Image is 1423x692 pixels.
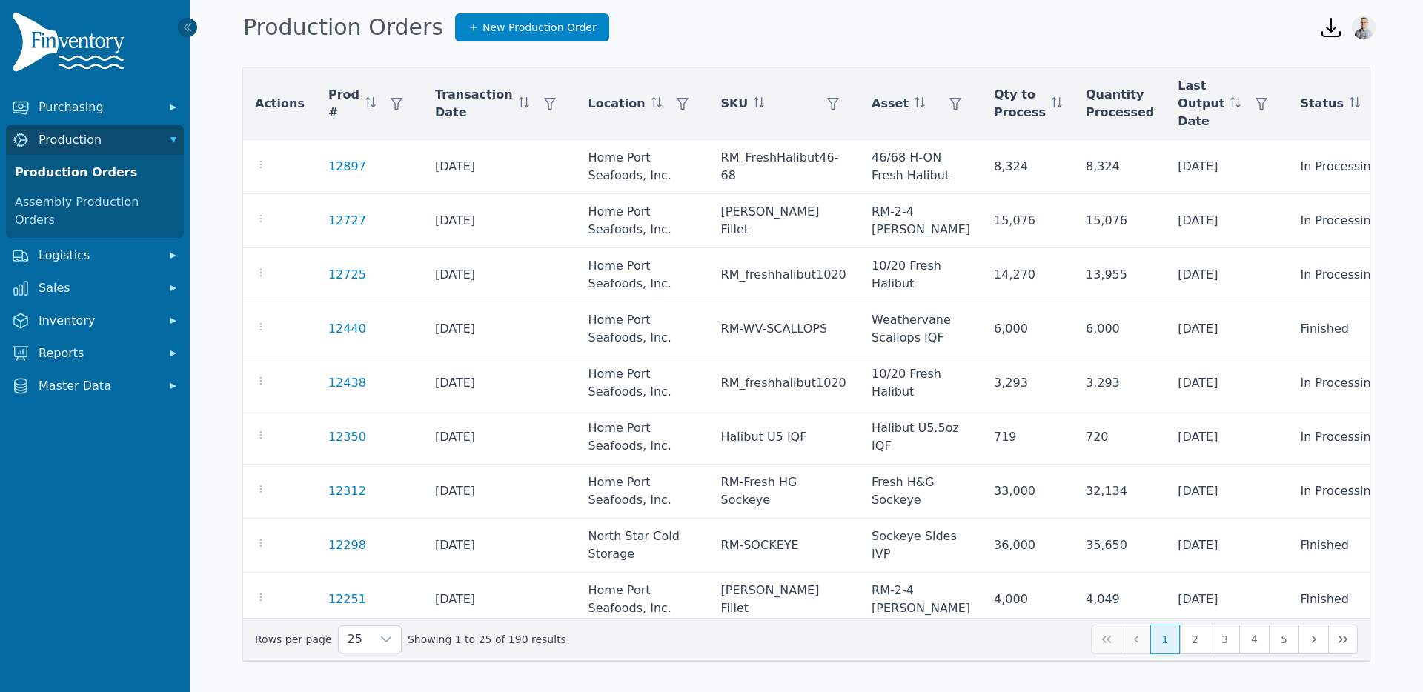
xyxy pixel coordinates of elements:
td: [DATE] [1166,356,1288,410]
button: Production [6,125,184,155]
td: 15,076 [982,194,1074,248]
td: RM-WV-SCALLOPS [709,302,860,356]
td: Weathervane Scallops IQF [860,302,982,356]
td: Home Port Seafoods, Inc. [577,410,709,465]
td: RM_freshhalibut1020 [709,356,860,410]
button: Last Page [1328,625,1358,654]
td: 33,000 [982,465,1074,519]
a: New Production Order [455,13,609,41]
td: 14,270 [982,248,1074,302]
td: 10/20 Fresh Halibut [860,356,982,410]
td: 35,650 [1074,519,1166,573]
span: Production [39,131,157,149]
td: 6,000 [982,302,1074,356]
td: [DATE] [423,248,577,302]
td: 4,000 [982,573,1074,627]
td: In Processing [1288,248,1407,302]
a: 12438 [328,376,366,390]
td: RM-2-4 [PERSON_NAME] [860,573,982,627]
span: Logistics [39,247,157,265]
a: 12298 [328,538,366,552]
td: Halibut U5 IQF [709,410,860,465]
span: Inventory [39,312,157,330]
button: Page 3 [1210,625,1239,654]
span: Actions [255,95,305,113]
a: Production Orders [9,158,181,187]
td: Home Port Seafoods, Inc. [577,194,709,248]
td: 6,000 [1074,302,1166,356]
button: Page 1 [1150,625,1180,654]
td: [PERSON_NAME] Fillet [709,573,860,627]
td: 32,134 [1074,465,1166,519]
td: RM-2-4 [PERSON_NAME] [860,194,982,248]
td: In Processing [1288,465,1407,519]
button: Inventory [6,306,184,336]
a: 12440 [328,322,366,336]
td: [DATE] [1166,140,1288,194]
button: Next Page [1298,625,1328,654]
a: 12725 [328,267,366,282]
span: Prod # [328,86,359,122]
span: Master Data [39,377,157,395]
td: 10/20 Fresh Halibut [860,248,982,302]
td: RM-Fresh HG Sockeye [709,465,860,519]
td: Home Port Seafoods, Inc. [577,356,709,410]
span: Asset [872,95,909,113]
a: 12251 [328,592,366,606]
td: Home Port Seafoods, Inc. [577,302,709,356]
button: Reports [6,339,184,368]
td: Home Port Seafoods, Inc. [577,248,709,302]
td: Home Port Seafoods, Inc. [577,140,709,194]
td: [DATE] [423,140,577,194]
td: Halibut U5.5oz IQF [860,410,982,465]
a: 12727 [328,213,366,227]
td: 46/68 H-ON Fresh Halibut [860,140,982,194]
td: In Processing [1288,356,1407,410]
button: Master Data [6,371,184,401]
td: 3,293 [1074,356,1166,410]
td: RM_freshhalibut1020 [709,248,860,302]
td: In Processing [1288,140,1407,194]
a: 12312 [328,484,366,498]
td: [DATE] [423,302,577,356]
td: [DATE] [1166,410,1288,465]
button: Page 5 [1269,625,1298,654]
td: 8,324 [982,140,1074,194]
td: Home Port Seafoods, Inc. [577,573,709,627]
button: Sales [6,273,184,303]
td: Finished [1288,302,1407,356]
button: Logistics [6,241,184,270]
button: Purchasing [6,93,184,122]
button: Page 4 [1239,625,1269,654]
td: [PERSON_NAME] Fillet [709,194,860,248]
td: 3,293 [982,356,1074,410]
td: 15,076 [1074,194,1166,248]
td: RM-SOCKEYE [709,519,860,573]
span: Quantity Processed [1086,86,1154,122]
img: Finventory [12,12,130,78]
a: Assembly Production Orders [9,187,181,235]
td: Finished [1288,573,1407,627]
td: [DATE] [423,573,577,627]
td: 720 [1074,410,1166,465]
span: Showing 1 to 25 of 190 results [408,632,566,647]
h1: Production Orders [243,14,443,41]
span: Reports [39,345,157,362]
span: Purchasing [39,99,157,116]
span: Qty to Process [994,86,1046,122]
td: In Processing [1288,410,1407,465]
td: 719 [982,410,1074,465]
td: RM_FreshHalibut46-68 [709,140,860,194]
td: [DATE] [1166,302,1288,356]
td: [DATE] [1166,519,1288,573]
td: [DATE] [423,194,577,248]
button: Page 2 [1180,625,1210,654]
span: Sales [39,279,157,297]
td: [DATE] [1166,248,1288,302]
td: Finished [1288,519,1407,573]
td: Home Port Seafoods, Inc. [577,465,709,519]
td: [DATE] [1166,573,1288,627]
td: 13,955 [1074,248,1166,302]
a: 12897 [328,159,366,173]
td: [DATE] [1166,194,1288,248]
